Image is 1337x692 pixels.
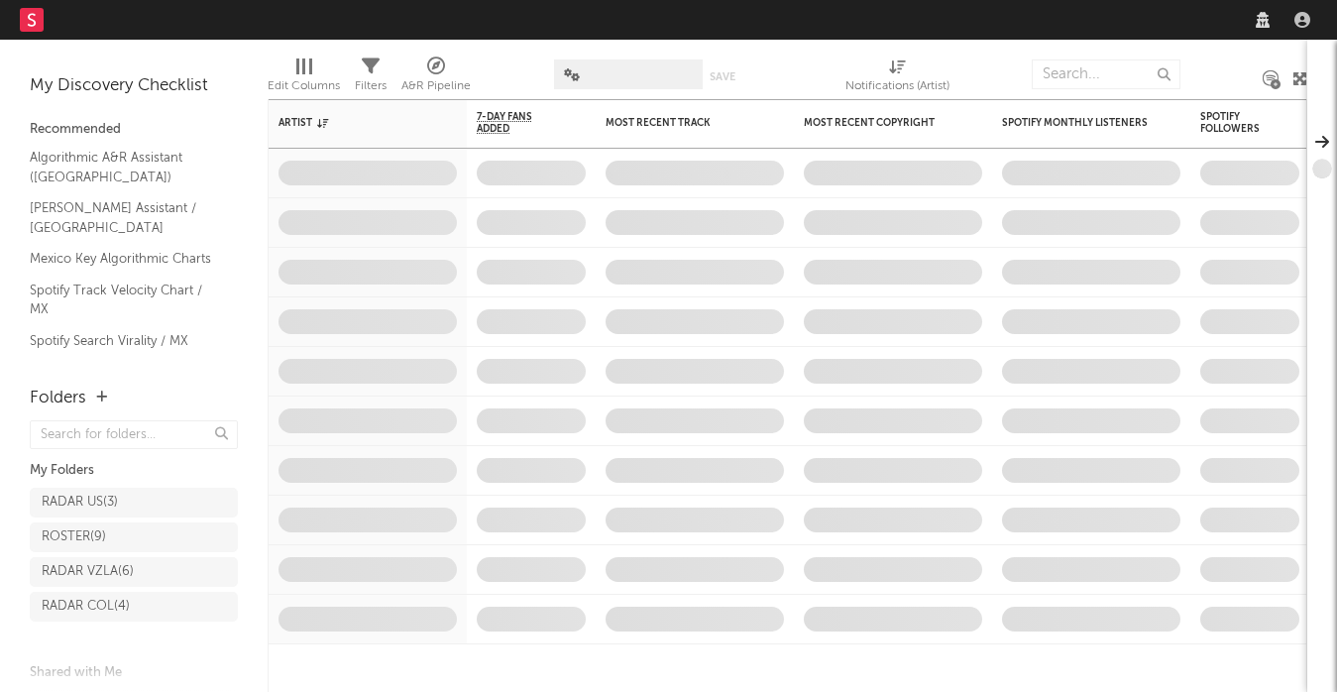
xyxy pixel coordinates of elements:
input: Search... [1032,59,1180,89]
div: A&R Pipeline [401,50,471,107]
div: Edit Columns [268,74,340,98]
div: RADAR COL ( 4 ) [42,595,130,619]
div: RADAR US ( 3 ) [42,491,118,515]
div: Spotify Followers [1200,111,1270,135]
div: Recommended [30,118,238,142]
a: ROSTER(9) [30,522,238,552]
a: [PERSON_NAME] Assistant / [GEOGRAPHIC_DATA] [30,197,218,238]
div: Filters [355,74,387,98]
div: Artist [279,117,427,129]
div: Most Recent Track [606,117,754,129]
div: My Folders [30,459,238,483]
div: A&R Pipeline [401,74,471,98]
div: Shared with Me [30,661,238,685]
div: Notifications (Artist) [845,50,949,107]
div: Spotify Monthly Listeners [1002,117,1151,129]
div: ROSTER ( 9 ) [42,525,106,549]
div: Notifications (Artist) [845,74,949,98]
a: Spotify Search Virality / MX [30,330,218,352]
a: Mexico Key Algorithmic Charts [30,248,218,270]
a: Algorithmic A&R Assistant ([GEOGRAPHIC_DATA]) [30,147,218,187]
a: RADAR COL(4) [30,592,238,622]
div: RADAR VZLA ( 6 ) [42,560,134,584]
span: 7-Day Fans Added [477,111,556,135]
div: Edit Columns [268,50,340,107]
div: Most Recent Copyright [804,117,952,129]
a: Spotify Track Velocity Chart / MX [30,280,218,320]
div: Folders [30,387,86,410]
button: Save [710,71,735,82]
div: Filters [355,50,387,107]
a: RADAR VZLA(6) [30,557,238,587]
a: RADAR US(3) [30,488,238,518]
input: Search for folders... [30,420,238,449]
div: My Discovery Checklist [30,74,238,98]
